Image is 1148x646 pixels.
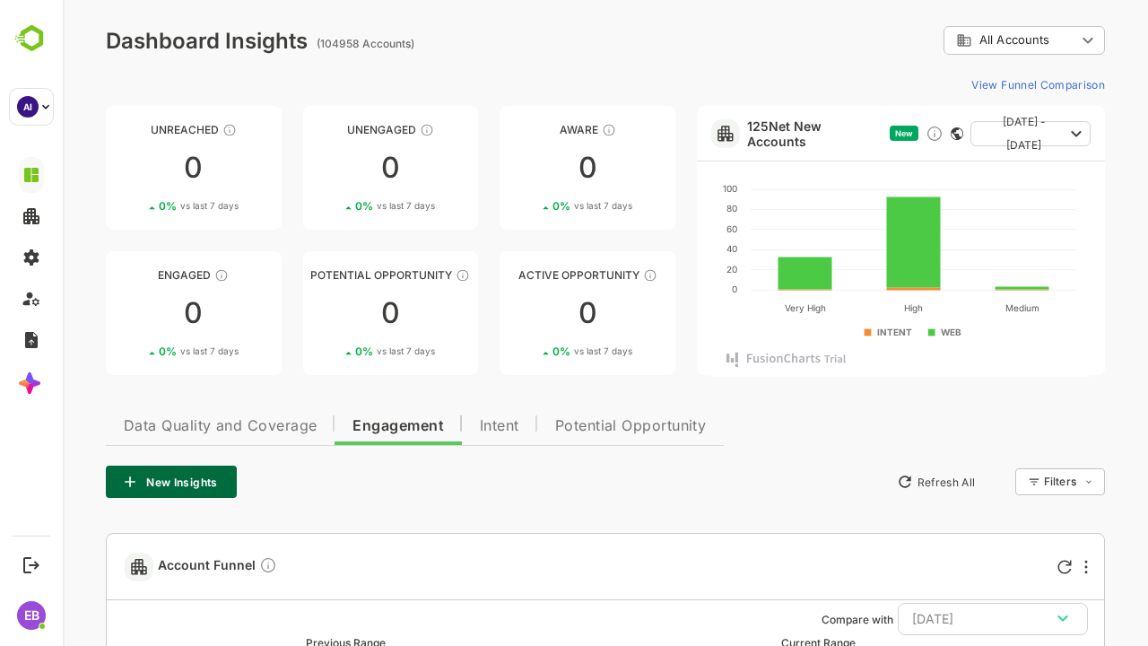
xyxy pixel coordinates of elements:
div: Dashboard Insights [43,28,245,54]
button: [DATE] [835,603,1025,635]
span: vs last 7 days [314,199,372,213]
div: These accounts are warm, further nurturing would qualify them to MQAs [152,268,166,283]
div: Active Opportunity [437,268,613,282]
div: All Accounts [881,23,1042,58]
div: 0 [43,153,219,182]
div: Aware [437,123,613,136]
button: New Insights [43,466,174,498]
span: vs last 7 days [511,345,570,358]
span: All Accounts [917,33,987,47]
button: View Funnel Comparison [901,70,1042,99]
button: Refresh All [826,467,920,496]
div: EB [17,601,46,630]
div: 0 % [490,345,570,358]
div: 0 [43,299,219,327]
button: Logout [19,553,43,577]
div: 0 % [292,345,372,358]
button: [DATE] - [DATE] [908,121,1028,146]
div: 0 [240,299,416,327]
text: 100 [660,183,674,194]
div: More [1022,560,1025,574]
text: 0 [669,284,674,294]
a: EngagedThese accounts are warm, further nurturing would qualify them to MQAs00%vs last 7 days [43,251,219,375]
a: 125Net New Accounts [684,118,820,149]
div: 0 [240,153,416,182]
div: Discover new ICP-fit accounts showing engagement — via intent surges, anonymous website visits, L... [863,125,881,143]
span: vs last 7 days [314,345,372,358]
span: vs last 7 days [117,199,176,213]
div: 0 % [96,345,176,358]
div: These accounts are MQAs and can be passed on to Inside Sales [393,268,407,283]
div: 0 % [292,199,372,213]
div: Unreached [43,123,219,136]
text: Very High [722,302,763,314]
div: These accounts have not shown enough engagement and need nurturing [357,123,371,137]
a: AwareThese accounts have just entered the buying cycle and need further nurturing00%vs last 7 days [437,106,613,230]
div: Filters [981,475,1013,488]
img: BambooboxLogoMark.f1c84d78b4c51b1a7b5f700c9845e183.svg [9,22,55,56]
text: 20 [664,264,674,275]
div: 0 [437,153,613,182]
span: vs last 7 days [117,345,176,358]
span: vs last 7 days [511,199,570,213]
div: These accounts have just entered the buying cycle and need further nurturing [539,123,553,137]
div: Filters [979,466,1042,498]
div: Compare Funnel to any previous dates, and click on any plot in the current funnel to view the det... [196,556,214,577]
text: Medium [943,302,977,313]
div: All Accounts [893,32,1013,48]
span: Engagement [290,419,381,433]
div: [DATE] [849,607,1011,631]
div: Engaged [43,268,219,282]
a: UnengagedThese accounts have not shown enough engagement and need nurturing00%vs last 7 days [240,106,416,230]
div: This card does not support filter and segments [888,127,900,140]
text: 60 [664,223,674,234]
a: Potential OpportunityThese accounts are MQAs and can be passed on to Inside Sales00%vs last 7 days [240,251,416,375]
div: AI [17,96,39,118]
ag: (104958 Accounts) [254,37,357,50]
ag: Compare with [759,613,831,626]
div: 0 [437,299,613,327]
a: UnreachedThese accounts have not been engaged with for a defined time period00%vs last 7 days [43,106,219,230]
div: Refresh [995,560,1009,574]
div: These accounts have open opportunities which might be at any of the Sales Stages [580,268,595,283]
span: Data Quality and Coverage [61,419,254,433]
span: Potential Opportunity [492,419,644,433]
span: New [832,128,850,138]
div: 0 % [490,199,570,213]
div: 0 % [96,199,176,213]
a: Active OpportunityThese accounts have open opportunities which might be at any of the Sales Stage... [437,251,613,375]
span: Intent [417,419,457,433]
text: 40 [664,243,674,254]
text: High [841,302,860,314]
div: Potential Opportunity [240,268,416,282]
div: These accounts have not been engaged with for a defined time period [160,123,174,137]
span: [DATE] - [DATE] [922,110,1001,157]
div: Unengaged [240,123,416,136]
span: Account Funnel [95,556,214,577]
text: 80 [664,203,674,214]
